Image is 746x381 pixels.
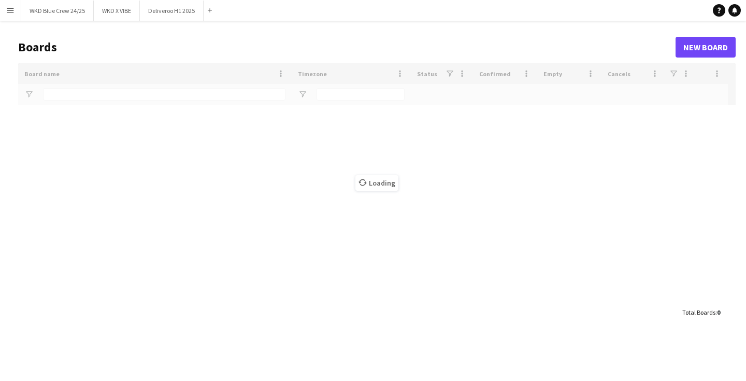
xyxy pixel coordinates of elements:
[355,175,398,191] span: Loading
[682,302,720,322] div: :
[717,308,720,316] span: 0
[676,37,736,58] a: New Board
[140,1,204,21] button: Deliveroo H1 2025
[94,1,140,21] button: WKD X VIBE
[682,308,715,316] span: Total Boards
[18,39,676,55] h1: Boards
[21,1,94,21] button: WKD Blue Crew 24/25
